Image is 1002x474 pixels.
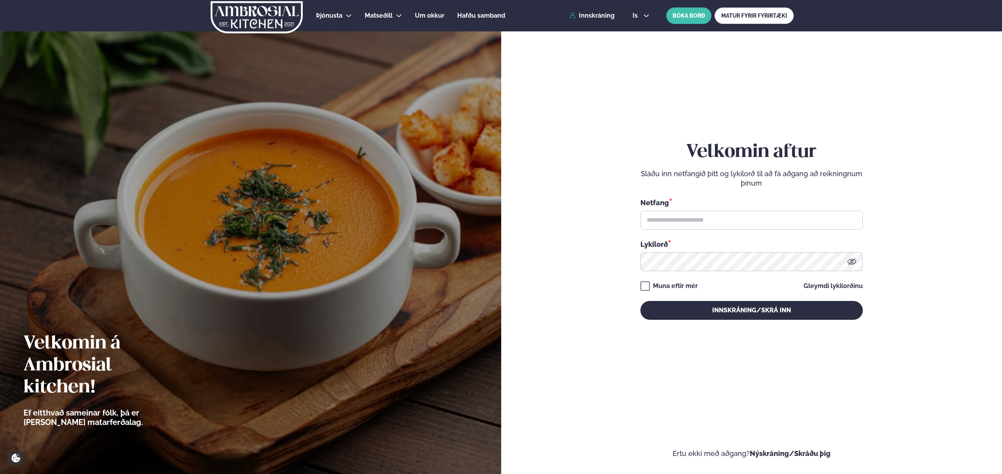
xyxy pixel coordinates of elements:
[640,197,863,208] div: Netfang
[640,141,863,163] h2: Velkomin aftur
[415,11,444,20] a: Um okkur
[715,7,794,24] a: MATUR FYRIR FYRIRTÆKI
[415,12,444,19] span: Um okkur
[569,12,615,19] a: Innskráning
[640,239,863,249] div: Lykilorð
[666,7,711,24] button: BÓKA BORÐ
[804,283,863,289] a: Gleymdi lykilorðinu
[210,1,304,33] img: logo
[316,12,342,19] span: Þjónusta
[457,12,505,19] span: Hafðu samband
[24,408,186,427] p: Ef eitthvað sameinar fólk, þá er [PERSON_NAME] matarferðalag.
[640,169,863,188] p: Sláðu inn netfangið þitt og lykilorð til að fá aðgang að reikningnum þínum
[633,13,640,19] span: is
[457,11,505,20] a: Hafðu samband
[365,12,393,19] span: Matseðill
[8,450,24,466] a: Cookie settings
[626,13,656,19] button: is
[750,449,831,458] a: Nýskráning/Skráðu þig
[365,11,393,20] a: Matseðill
[24,333,186,399] h2: Velkomin á Ambrosial kitchen!
[640,301,863,320] button: Innskráning/Skrá inn
[525,449,979,458] p: Ertu ekki með aðgang?
[316,11,342,20] a: Þjónusta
